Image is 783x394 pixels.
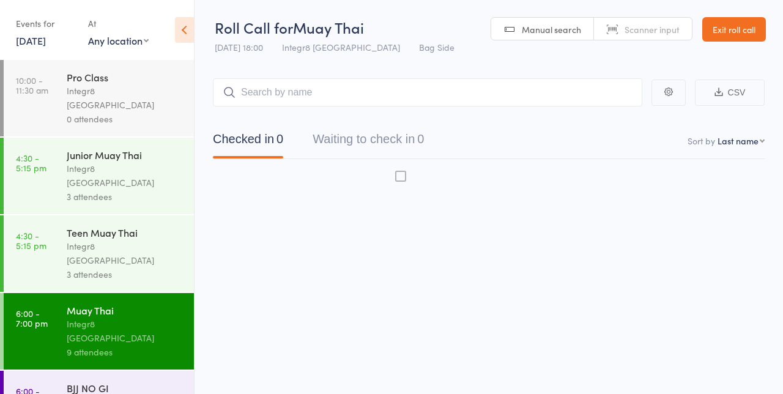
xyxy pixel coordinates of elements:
[4,293,194,370] a: 6:00 -7:00 pmMuay ThaiIntegr8 [GEOGRAPHIC_DATA]9 attendees
[688,135,715,147] label: Sort by
[67,190,184,204] div: 3 attendees
[419,41,455,53] span: Bag Side
[16,231,46,250] time: 4:30 - 5:15 pm
[293,17,364,37] span: Muay Thai
[276,132,283,146] div: 0
[625,23,680,35] span: Scanner input
[213,78,642,106] input: Search by name
[67,84,184,112] div: Integr8 [GEOGRAPHIC_DATA]
[718,135,759,147] div: Last name
[522,23,581,35] span: Manual search
[16,34,46,47] a: [DATE]
[215,17,293,37] span: Roll Call for
[67,303,184,317] div: Muay Thai
[67,148,184,162] div: Junior Muay Thai
[282,41,400,53] span: Integr8 [GEOGRAPHIC_DATA]
[67,317,184,345] div: Integr8 [GEOGRAPHIC_DATA]
[16,13,76,34] div: Events for
[88,34,149,47] div: Any location
[4,60,194,136] a: 10:00 -11:30 amPro ClassIntegr8 [GEOGRAPHIC_DATA]0 attendees
[215,41,263,53] span: [DATE] 18:00
[4,138,194,214] a: 4:30 -5:15 pmJunior Muay ThaiIntegr8 [GEOGRAPHIC_DATA]3 attendees
[702,17,766,42] a: Exit roll call
[67,70,184,84] div: Pro Class
[67,239,184,267] div: Integr8 [GEOGRAPHIC_DATA]
[67,267,184,281] div: 3 attendees
[4,215,194,292] a: 4:30 -5:15 pmTeen Muay ThaiIntegr8 [GEOGRAPHIC_DATA]3 attendees
[695,80,765,106] button: CSV
[16,153,46,173] time: 4:30 - 5:15 pm
[67,345,184,359] div: 9 attendees
[417,132,424,146] div: 0
[16,75,48,95] time: 10:00 - 11:30 am
[313,126,424,158] button: Waiting to check in0
[67,112,184,126] div: 0 attendees
[213,126,283,158] button: Checked in0
[67,162,184,190] div: Integr8 [GEOGRAPHIC_DATA]
[16,308,48,328] time: 6:00 - 7:00 pm
[88,13,149,34] div: At
[67,226,184,239] div: Teen Muay Thai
